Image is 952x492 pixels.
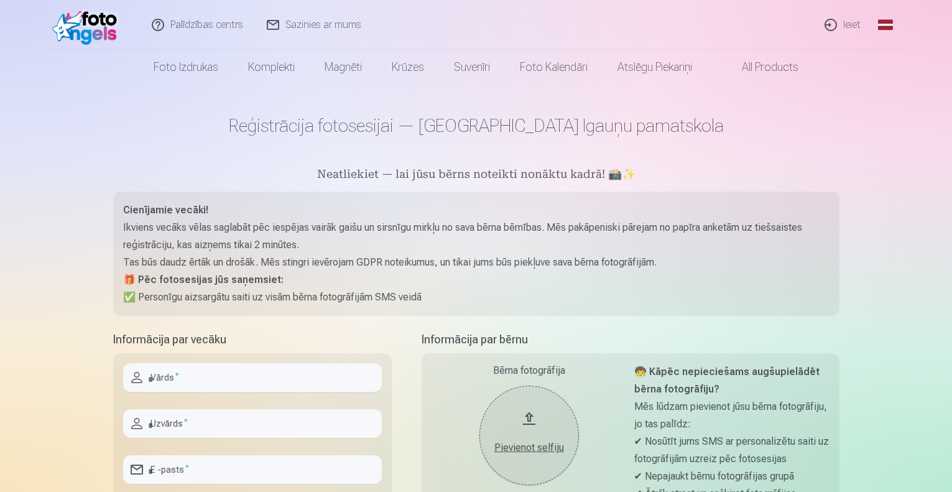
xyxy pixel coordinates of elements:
div: Pievienot selfiju [492,440,566,455]
p: Mēs lūdzam pievienot jūsu bērna fotogrāfiju, jo tas palīdz: [634,398,830,433]
p: Tas būs daudz ērtāk un drošāk. Mēs stingri ievērojam GDPR noteikumus, un tikai jums būs piekļuve ... [123,254,830,271]
h1: Reģistrācija fotosesijai — [GEOGRAPHIC_DATA] Igauņu pamatskola [113,114,839,137]
strong: 🎁 Pēc fotosesijas jūs saņemsiet: [123,274,284,285]
a: All products [707,50,813,85]
p: ✔ Nosūtīt jums SMS ar personalizētu saiti uz fotogrāfijām uzreiz pēc fotosesijas [634,433,830,468]
h5: Informācija par vecāku [113,331,392,348]
button: Pievienot selfiju [479,386,579,485]
strong: 🧒 Kāpēc nepieciešams augšupielādēt bērna fotogrāfiju? [634,366,820,395]
p: ✔ Nepajaukt bērnu fotogrāfijas grupā [634,468,830,485]
a: Magnēti [310,50,377,85]
a: Atslēgu piekariņi [603,50,707,85]
h5: Informācija par bērnu [422,331,839,348]
a: Komplekti [233,50,310,85]
a: Suvenīri [439,50,505,85]
a: Foto izdrukas [139,50,233,85]
p: ✅ Personīgu aizsargātu saiti uz visām bērna fotogrāfijām SMS veidā [123,289,830,306]
p: Ikviens vecāks vēlas saglabāt pēc iespējas vairāk gaišu un sirsnīgu mirkļu no sava bērna bērnības... [123,219,830,254]
a: Krūzes [377,50,439,85]
strong: Cienījamie vecāki! [123,204,208,216]
a: Foto kalendāri [505,50,603,85]
img: /fa1 [52,5,124,45]
div: Bērna fotogrāfija [432,363,627,378]
h5: Neatliekiet — lai jūsu bērns noteikti nonāktu kadrā! 📸✨ [113,167,839,184]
